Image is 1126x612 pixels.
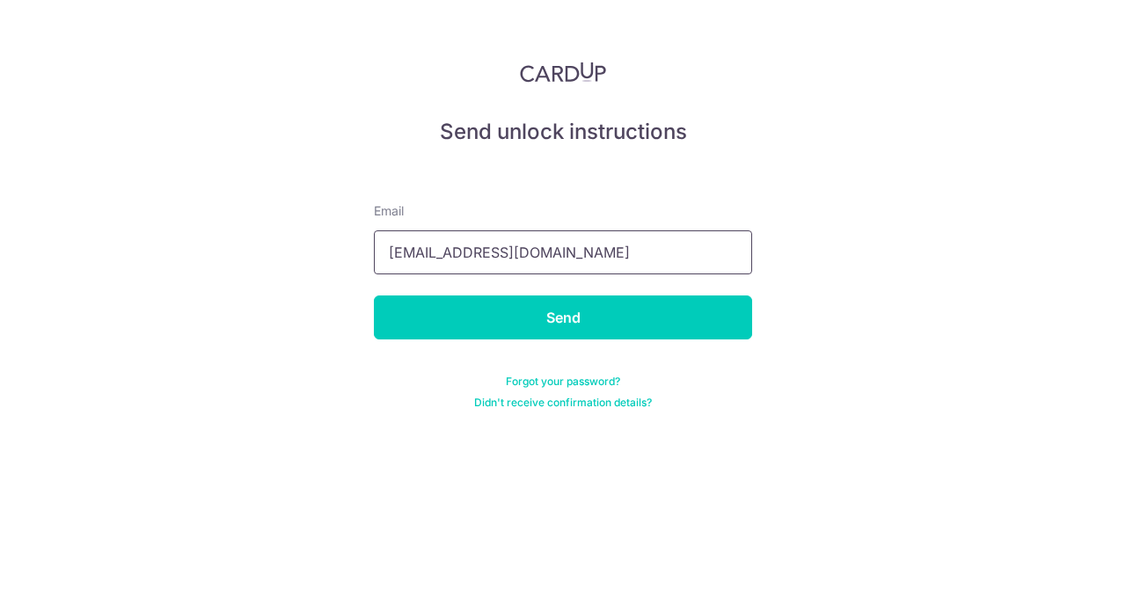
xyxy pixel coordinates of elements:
a: Forgot your password? [506,375,620,389]
img: CardUp Logo [520,62,606,83]
a: Didn't receive confirmation details? [474,396,652,410]
input: Send [374,295,752,339]
span: translation missing: en.devise.label.Email [374,203,404,218]
h5: Send unlock instructions [374,118,752,146]
input: Enter your Email [374,230,752,274]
